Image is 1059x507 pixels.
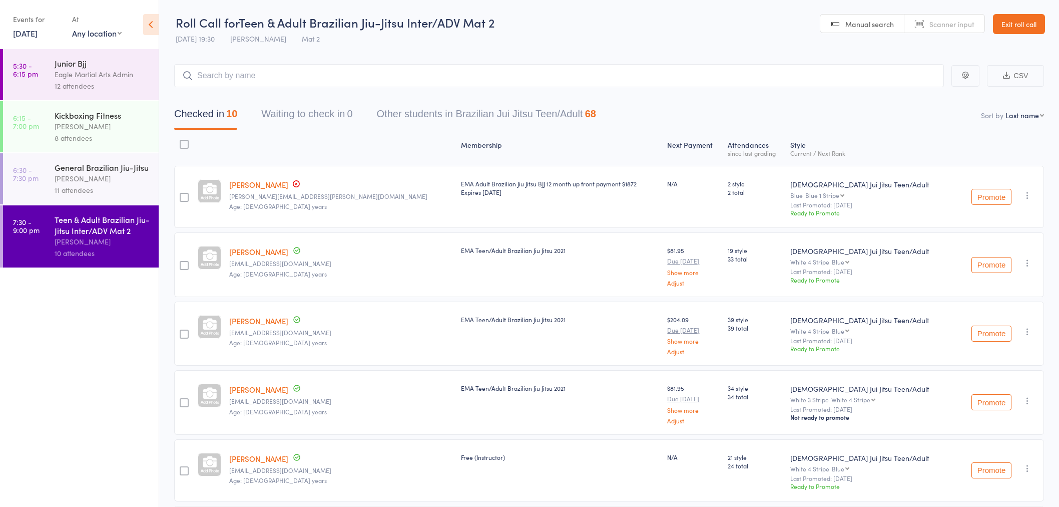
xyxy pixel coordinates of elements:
[461,315,659,324] div: EMA Teen/Adult Brazilian Jiu Jitsu 2021
[667,395,719,402] small: Due [DATE]
[790,465,954,472] div: White 4 Stripe
[663,135,723,161] div: Next Payment
[347,108,352,119] div: 0
[229,316,288,326] a: [PERSON_NAME]
[790,453,954,463] div: [DEMOGRAPHIC_DATA] Jui Jitsu Teen/Adult
[229,329,453,336] small: Kennysklee@optusnet.com.au
[971,462,1011,478] button: Promote
[728,150,783,156] div: since last grading
[55,214,150,236] div: Teen & Adult Brazilian Jiu-Jitsu Inter/ADV Mat 2
[790,268,954,275] small: Last Promoted: [DATE]
[302,34,320,44] span: Mat 2
[13,114,39,130] time: 6:15 - 7:00 pm
[261,103,352,130] button: Waiting to check in0
[667,327,719,334] small: Due [DATE]
[667,453,719,461] div: N/A
[790,192,954,198] div: Blue
[55,58,150,69] div: Junior Bjj
[229,270,327,278] span: Age: [DEMOGRAPHIC_DATA] years
[229,384,288,395] a: [PERSON_NAME]
[790,259,954,265] div: White 4 Stripe
[728,246,783,255] span: 19 style
[3,101,159,152] a: 6:15 -7:00 pmKickboxing Fitness[PERSON_NAME]8 attendees
[461,246,659,255] div: EMA Teen/Adult Brazilian Jiu Jitsu 2021
[667,269,719,276] a: Show more
[971,189,1011,205] button: Promote
[13,62,38,78] time: 5:30 - 6:15 pm
[229,179,288,190] a: [PERSON_NAME]
[55,173,150,184] div: [PERSON_NAME]
[728,392,783,401] span: 34 total
[790,315,954,325] div: [DEMOGRAPHIC_DATA] Jui Jitsu Teen/Adult
[790,475,954,482] small: Last Promoted: [DATE]
[790,482,954,490] div: Ready to Promote
[832,465,844,472] div: Blue
[971,394,1011,410] button: Promote
[667,407,719,413] a: Show more
[176,14,239,31] span: Roll Call for
[226,108,237,119] div: 10
[55,80,150,92] div: 12 attendees
[13,166,39,182] time: 6:30 - 7:30 pm
[728,324,783,332] span: 39 total
[790,384,954,394] div: [DEMOGRAPHIC_DATA] Jui Jitsu Teen/Adult
[728,315,783,324] span: 39 style
[786,135,958,161] div: Style
[72,28,122,39] div: Any location
[667,246,719,286] div: $81.95
[667,348,719,355] a: Adjust
[667,315,719,355] div: $204.09
[832,259,844,265] div: Blue
[3,153,159,204] a: 6:30 -7:30 pmGeneral Brazilian Jiu-Jitsu[PERSON_NAME]11 attendees
[229,407,327,416] span: Age: [DEMOGRAPHIC_DATA] years
[229,467,453,474] small: VISHNU.VERSUS@GMAIL.COM
[3,49,159,100] a: 5:30 -6:15 pmJunior BjjEagle Martial Arts Admin12 attendees
[229,260,453,267] small: Haoyu.chensh@gmail.com
[728,384,783,392] span: 34 style
[845,19,894,29] span: Manual search
[790,276,954,284] div: Ready to Promote
[72,11,122,28] div: At
[229,246,288,257] a: [PERSON_NAME]
[790,413,954,421] div: Not ready to promote
[790,328,954,334] div: White 4 Stripe
[971,326,1011,342] button: Promote
[13,11,62,28] div: Events for
[971,257,1011,273] button: Promote
[461,384,659,392] div: EMA Teen/Adult Brazilian Jiu Jitsu 2021
[790,344,954,353] div: Ready to Promote
[461,188,659,196] div: Expires [DATE]
[667,384,719,423] div: $81.95
[993,14,1045,34] a: Exit roll call
[790,208,954,217] div: Ready to Promote
[667,258,719,265] small: Due [DATE]
[1005,110,1039,120] div: Last name
[585,108,596,119] div: 68
[55,162,150,173] div: General Brazilian Jiu-Jitsu
[728,255,783,263] span: 33 total
[229,193,453,200] small: daniel.e.byrne@outlook.com.au
[13,218,40,234] time: 7:30 - 9:00 pm
[987,65,1044,87] button: CSV
[55,132,150,144] div: 8 attendees
[55,247,150,259] div: 10 attendees
[174,103,237,130] button: Checked in10
[55,184,150,196] div: 11 attendees
[728,188,783,196] span: 2 total
[832,328,844,334] div: Blue
[229,338,327,347] span: Age: [DEMOGRAPHIC_DATA] years
[461,179,659,196] div: EMA Adult Brazilian Jiu Jitsu BJJ 12 month up front payment $1872
[229,398,453,405] small: tinapham.thy@gmail.com
[728,179,783,188] span: 2 style
[229,202,327,210] span: Age: [DEMOGRAPHIC_DATA] years
[981,110,1003,120] label: Sort by
[229,476,327,484] span: Age: [DEMOGRAPHIC_DATA] years
[55,69,150,80] div: Eagle Martial Arts Admin
[667,338,719,344] a: Show more
[461,453,659,461] div: Free (Instructor)
[728,453,783,461] span: 21 style
[457,135,663,161] div: Membership
[790,150,954,156] div: Current / Next Rank
[3,205,159,268] a: 7:30 -9:00 pmTeen & Adult Brazilian Jiu-Jitsu Inter/ADV Mat 2[PERSON_NAME]10 attendees
[377,103,596,130] button: Other students in Brazilian Jui Jitsu Teen/Adult68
